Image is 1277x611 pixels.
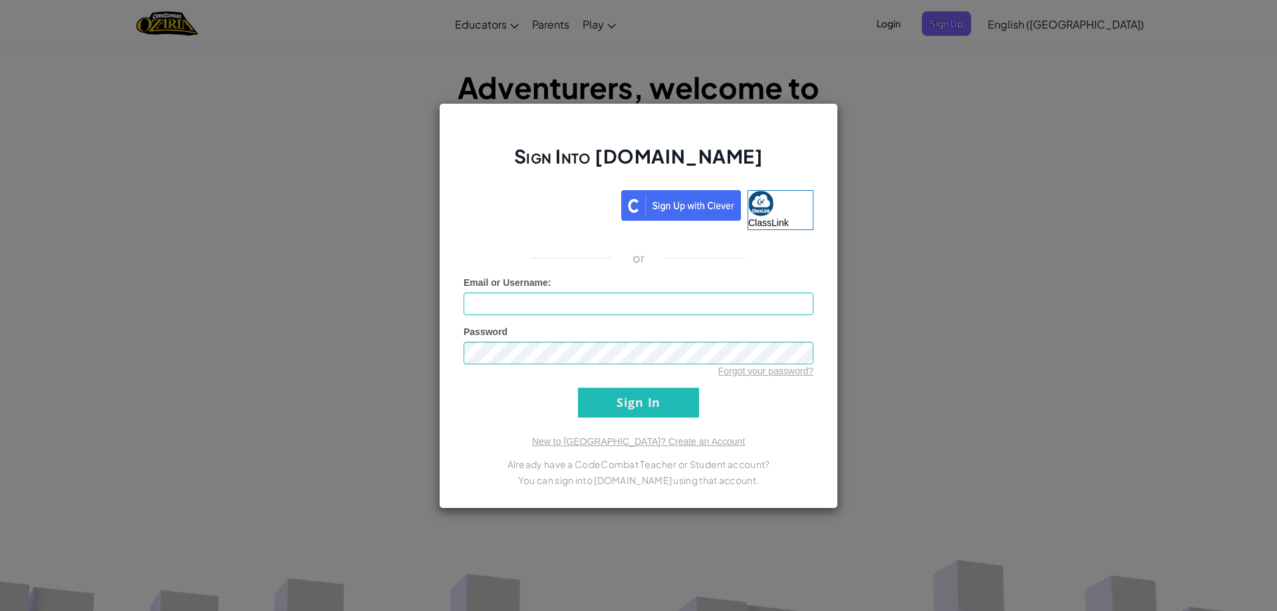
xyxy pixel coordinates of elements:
label: : [464,276,551,289]
img: clever_sso_button@2x.png [621,190,741,221]
iframe: Sign in with Google Button [457,189,621,218]
a: New to [GEOGRAPHIC_DATA]? Create an Account [532,436,745,447]
span: Email or Username [464,277,548,288]
input: Sign In [578,388,699,418]
a: Forgot your password? [718,366,813,376]
p: or [633,250,645,266]
span: ClassLink [748,217,789,228]
p: You can sign into [DOMAIN_NAME] using that account. [464,472,813,488]
img: classlink-logo-small.png [748,191,774,216]
h2: Sign Into [DOMAIN_NAME] [464,144,813,182]
p: Already have a CodeCombat Teacher or Student account? [464,456,813,472]
span: Password [464,326,507,337]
